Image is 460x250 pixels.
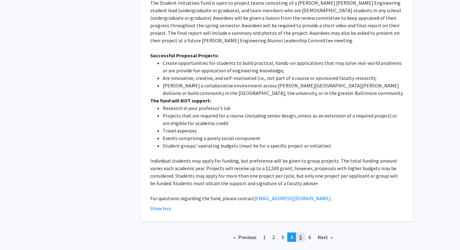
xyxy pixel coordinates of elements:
[163,142,404,149] li: Student groups’ operating budgets (must be for a specific project or initiative)
[163,74,404,82] li: Are innovative, creative, and self-motivated (i.e., not part of a course or sponsored faculty res...
[281,234,284,240] span: 3
[163,104,404,112] li: Research in your professor’s lab
[150,97,211,104] strong: The fund will NOT support:
[290,234,293,240] span: 4
[150,195,404,202] p: For questions regarding the fund, please contact .
[150,157,404,187] p: Individual students may apply for funding, but preference will be given to group projects. The to...
[141,232,413,242] ul: Pagination
[5,222,27,245] iframe: Chat
[163,82,404,97] li: [PERSON_NAME] a collaborative environment across [PERSON_NAME][GEOGRAPHIC_DATA][PERSON_NAME] divi...
[314,232,336,242] a: Next page
[299,234,302,240] span: 5
[163,134,404,142] li: Events comprising a purely social component
[309,234,311,240] span: 6
[150,205,171,212] button: Show less
[272,234,275,240] span: 2
[254,195,331,201] a: [EMAIL_ADDRESS][DOMAIN_NAME]
[263,234,266,240] span: 1
[163,112,404,127] li: Projects that are required for a course (including senior design, unless as an extension of a req...
[230,232,260,242] a: Previous page
[163,59,404,74] li: Create opportunities for students to build practical, hands-on applications that may solve real-w...
[163,127,404,134] li: Travel expenses
[150,52,219,59] strong: Successful Proposal Projects:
